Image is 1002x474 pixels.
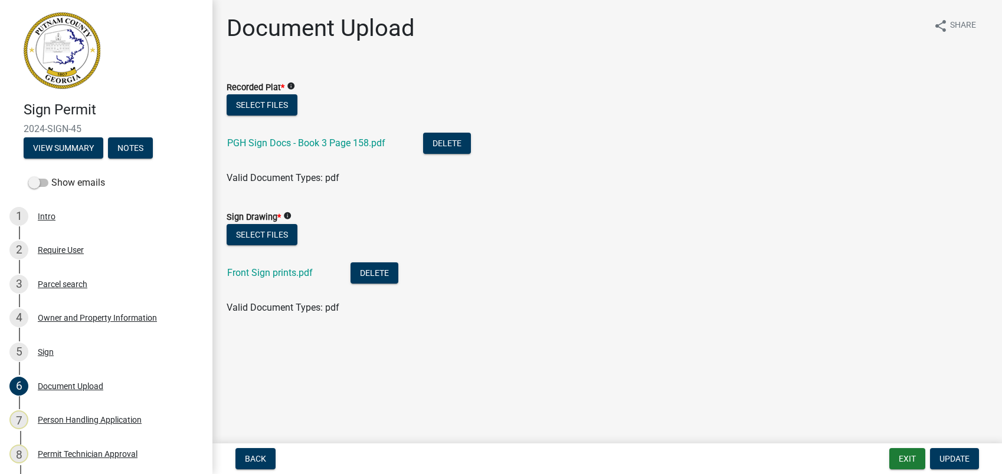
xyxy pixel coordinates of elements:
[423,133,471,154] button: Delete
[930,448,979,469] button: Update
[9,308,28,327] div: 4
[9,343,28,361] div: 5
[9,275,28,294] div: 3
[24,137,103,159] button: View Summary
[38,382,103,390] div: Document Upload
[227,172,339,183] span: Valid Document Types: pdf
[38,450,137,458] div: Permit Technician Approval
[227,224,297,245] button: Select files
[24,123,189,134] span: 2024-SIGN-45
[351,268,398,279] wm-modal-confirm: Delete Document
[38,348,54,356] div: Sign
[227,137,385,149] a: PGH Sign Docs - Book 3 Page 158.pdf
[227,14,415,42] h1: Document Upload
[227,213,281,222] label: Sign Drawing
[245,454,266,463] span: Back
[9,445,28,463] div: 8
[351,262,398,284] button: Delete
[24,144,103,153] wm-modal-confirm: Summary
[9,241,28,259] div: 2
[24,12,100,89] img: Putnam County, Georgia
[28,176,105,190] label: Show emails
[9,410,28,429] div: 7
[283,212,292,220] i: info
[38,314,157,322] div: Owner and Property Information
[9,377,28,396] div: 6
[227,302,339,313] span: Valid Document Types: pdf
[227,267,313,278] a: Front Sign prints.pdf
[889,448,925,469] button: Exit
[38,246,84,254] div: Require User
[227,84,284,92] label: Recorded Plat
[235,448,276,469] button: Back
[38,212,55,220] div: Intro
[934,19,948,33] i: share
[423,139,471,150] wm-modal-confirm: Delete Document
[287,82,295,90] i: info
[24,101,203,119] h4: Sign Permit
[9,207,28,226] div: 1
[950,19,976,33] span: Share
[227,94,297,116] button: Select files
[108,137,153,159] button: Notes
[38,280,87,288] div: Parcel search
[108,144,153,153] wm-modal-confirm: Notes
[939,454,970,463] span: Update
[924,14,985,37] button: shareShare
[38,416,142,424] div: Person Handling Application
